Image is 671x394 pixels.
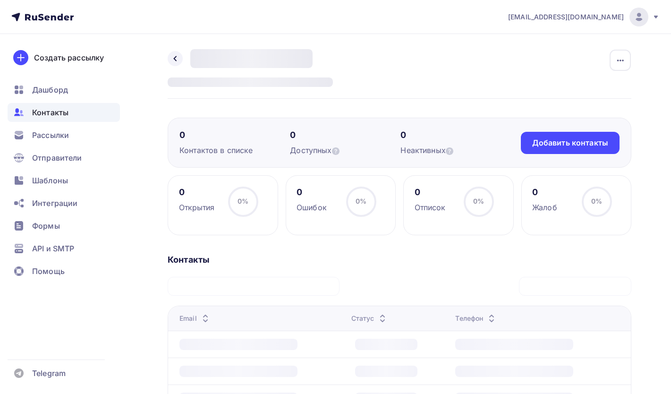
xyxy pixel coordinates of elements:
div: Неактивных [400,145,511,156]
span: [EMAIL_ADDRESS][DOMAIN_NAME] [508,12,624,22]
span: 0% [356,197,366,205]
span: 0% [473,197,484,205]
span: Формы [32,220,60,231]
div: Ошибок [297,202,327,213]
span: Контакты [32,107,68,118]
div: Телефон [455,314,497,323]
span: Telegram [32,368,66,379]
div: 0 [400,129,511,141]
div: 0 [297,187,327,198]
a: Формы [8,216,120,235]
div: Жалоб [532,202,557,213]
a: Рассылки [8,126,120,145]
a: Контакты [8,103,120,122]
div: Доступных [290,145,400,156]
span: 0% [238,197,248,205]
div: 0 [179,187,215,198]
div: Контакты [168,254,631,266]
div: Создать рассылку [34,52,104,63]
div: Открытия [179,202,215,213]
span: Отправители [32,152,82,163]
div: Контактов в списке [179,145,290,156]
div: 0 [179,129,290,141]
span: 0% [591,197,602,205]
a: [EMAIL_ADDRESS][DOMAIN_NAME] [508,8,660,26]
span: Дашборд [32,84,68,95]
a: Отправители [8,148,120,167]
span: Рассылки [32,129,69,141]
div: Отписок [415,202,446,213]
div: Статус [351,314,389,323]
div: Email [179,314,211,323]
div: 0 [290,129,400,141]
span: Помощь [32,266,65,277]
span: Шаблоны [32,175,68,186]
div: 0 [532,187,557,198]
div: Добавить контакты [532,137,608,148]
span: Интеграции [32,197,77,209]
span: API и SMTP [32,243,74,254]
a: Дашборд [8,80,120,99]
div: 0 [415,187,446,198]
a: Шаблоны [8,171,120,190]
